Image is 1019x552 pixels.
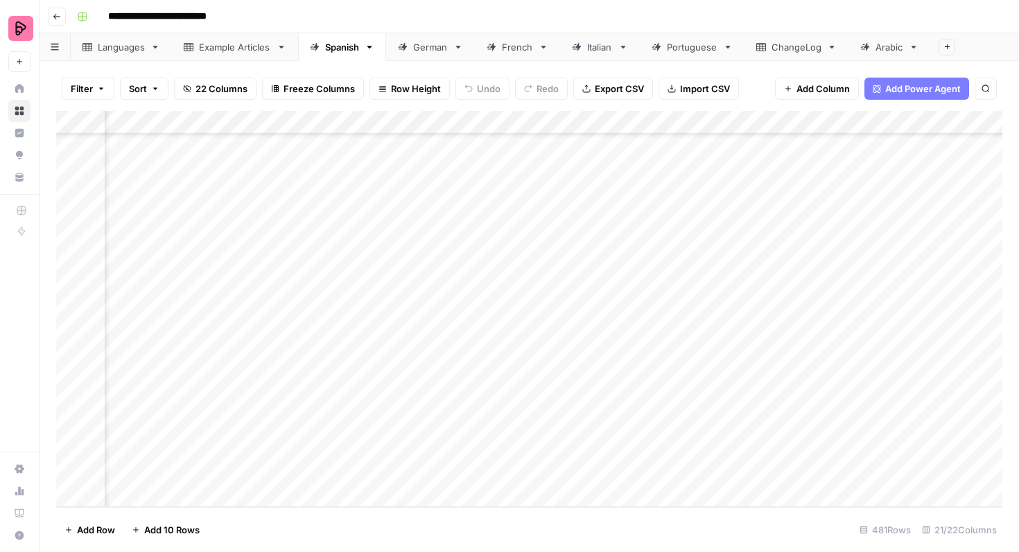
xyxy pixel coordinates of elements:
[413,40,448,54] div: German
[71,82,93,96] span: Filter
[120,78,168,100] button: Sort
[640,33,744,61] a: Portuguese
[775,78,859,100] button: Add Column
[298,33,386,61] a: Spanish
[174,78,256,100] button: 22 Columns
[195,82,247,96] span: 22 Columns
[8,166,31,188] a: Your Data
[8,122,31,144] a: Insights
[8,100,31,122] a: Browse
[772,40,821,54] div: ChangeLog
[172,33,298,61] a: Example Articles
[560,33,640,61] a: Italian
[8,502,31,524] a: Learning Hub
[659,78,739,100] button: Import CSV
[587,40,613,54] div: Italian
[144,523,200,537] span: Add 10 Rows
[916,519,1002,541] div: 21/22 Columns
[848,33,930,61] a: Arabic
[56,519,123,541] button: Add Row
[477,82,500,96] span: Undo
[8,144,31,166] a: Opportunities
[62,78,114,100] button: Filter
[502,40,533,54] div: French
[667,40,717,54] div: Portuguese
[8,78,31,100] a: Home
[796,82,850,96] span: Add Column
[8,480,31,502] a: Usage
[262,78,364,100] button: Freeze Columns
[680,82,730,96] span: Import CSV
[8,16,33,41] img: Preply Logo
[123,519,208,541] button: Add 10 Rows
[475,33,560,61] a: French
[71,33,172,61] a: Languages
[325,40,359,54] div: Spanish
[537,82,559,96] span: Redo
[77,523,115,537] span: Add Row
[369,78,450,100] button: Row Height
[854,519,916,541] div: 481 Rows
[98,40,145,54] div: Languages
[595,82,644,96] span: Export CSV
[199,40,271,54] div: Example Articles
[876,40,903,54] div: Arabic
[744,33,848,61] a: ChangeLog
[129,82,147,96] span: Sort
[864,78,969,100] button: Add Power Agent
[8,458,31,480] a: Settings
[284,82,355,96] span: Freeze Columns
[573,78,653,100] button: Export CSV
[455,78,509,100] button: Undo
[8,11,31,46] button: Workspace: Preply
[386,33,475,61] a: German
[885,82,961,96] span: Add Power Agent
[515,78,568,100] button: Redo
[391,82,441,96] span: Row Height
[8,524,31,546] button: Help + Support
